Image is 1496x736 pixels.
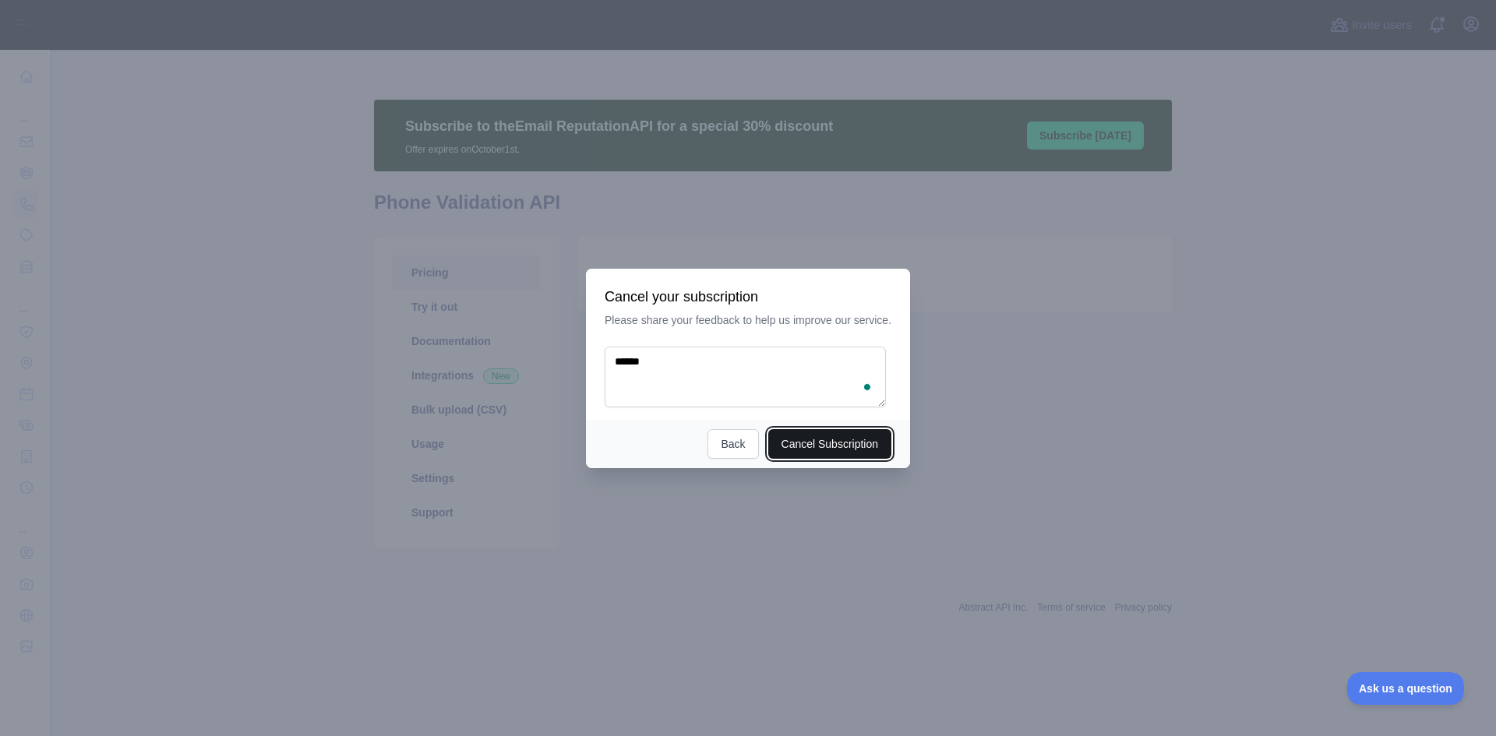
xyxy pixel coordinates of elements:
[707,429,758,459] button: Back
[1347,672,1465,705] iframe: Toggle Customer Support
[605,287,891,306] h3: Cancel your subscription
[605,312,891,328] p: Please share your feedback to help us improve our service.
[768,429,892,459] button: Cancel Subscription
[605,347,886,407] textarea: To enrich screen reader interactions, please activate Accessibility in Grammarly extension settings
